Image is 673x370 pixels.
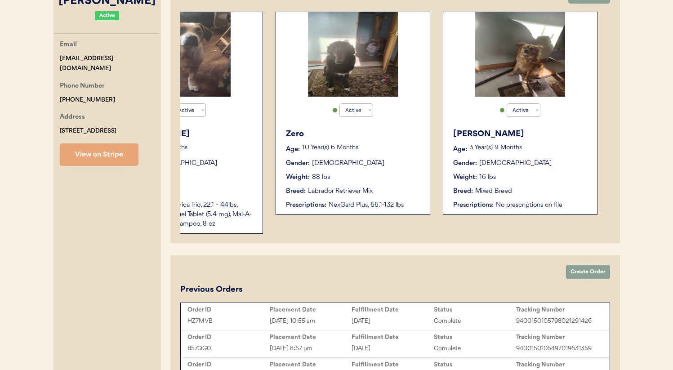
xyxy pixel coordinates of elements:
div: [DATE] [352,343,434,354]
div: Tracking Number [516,306,598,313]
div: [DATE] 8:57 pm [270,343,352,354]
div: [STREET_ADDRESS] [60,126,116,136]
div: Complete [434,343,516,354]
div: Breed: [453,187,473,196]
div: 9400150105798021291426 [516,316,598,326]
div: [DEMOGRAPHIC_DATA] [145,159,217,168]
div: [PERSON_NAME] [119,128,254,140]
div: Weight: [453,173,477,182]
div: No prescriptions on file [496,201,588,210]
div: 857QG0 [187,343,270,354]
div: Prescriptions: [453,201,494,210]
div: 9400150105497019631359 [516,343,598,354]
div: [DEMOGRAPHIC_DATA] [479,159,552,168]
div: Simparica Trio, 22.1 - 44lbs, Apoquel Tablet (5.4 mg), Mal-A-Ket Shampoo, 8 oz [161,201,254,229]
div: Order ID [187,306,270,313]
div: Prescriptions: [286,201,326,210]
div: HZ7MVB [187,316,270,326]
div: [EMAIL_ADDRESS][DOMAIN_NAME] [60,53,161,74]
div: Status [434,334,516,341]
div: 16 lbs [479,173,496,182]
div: Address [60,112,85,123]
div: Age: [453,145,467,154]
button: View on Stripe [60,143,138,166]
div: Gender: [286,159,310,168]
div: Fulfillment Date [352,306,434,313]
div: [PERSON_NAME] [453,128,588,140]
div: Labrador Retriever Mix [308,187,373,196]
div: Age: [286,145,300,154]
div: Placement Date [270,334,352,341]
div: Complete [434,316,516,326]
div: Order ID [187,334,270,341]
img: 1000002364.jpg [308,12,398,97]
div: Mixed Breed [475,187,512,196]
div: Gender: [453,159,477,168]
div: 88 lbs [312,173,330,182]
div: Tracking Number [516,361,598,368]
p: 3 Year(s) 9 Months [469,145,588,151]
div: Placement Date [270,361,352,368]
div: Status [434,306,516,313]
img: 1000001610.jpg [141,12,231,97]
div: Status [434,361,516,368]
div: [DATE] [352,316,434,326]
button: Create Order [566,265,610,279]
div: Weight: [286,173,310,182]
div: Previous Orders [180,284,243,296]
div: Order ID [187,361,270,368]
div: [PHONE_NUMBER] [60,95,115,105]
div: Phone Number [60,81,105,92]
p: 10 Year(s) 6 Months [302,145,421,151]
div: Fulfillment Date [352,361,434,368]
img: 1000002368.jpg [475,12,565,97]
div: [DEMOGRAPHIC_DATA] [312,159,384,168]
div: Zero [286,128,421,140]
div: Email [60,40,77,51]
p: 8 Year(s) 7 Months [135,145,254,151]
div: [DATE] 10:55 am [270,316,352,326]
div: Placement Date [270,306,352,313]
div: Breed: [286,187,306,196]
div: Tracking Number [516,334,598,341]
div: NexGard Plus, 66.1-132 lbs [329,201,421,210]
div: Fulfillment Date [352,334,434,341]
